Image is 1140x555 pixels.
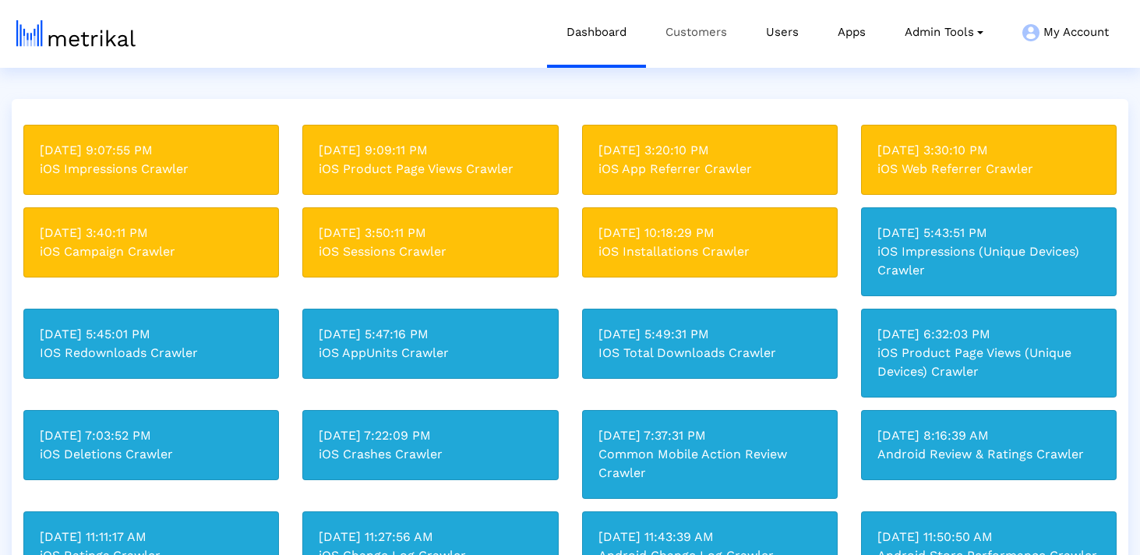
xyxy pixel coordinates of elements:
[877,426,1100,445] div: [DATE] 8:16:39 AM
[319,224,542,242] div: [DATE] 3:50:11 PM
[877,344,1100,381] div: iOS Product Page Views (Unique Devices) Crawler
[877,242,1100,280] div: iOS Impressions (Unique Devices) Crawler
[40,141,263,160] div: [DATE] 9:07:55 PM
[877,141,1100,160] div: [DATE] 3:30:10 PM
[319,445,542,464] div: iOS Crashes Crawler
[877,445,1100,464] div: Android Review & Ratings Crawler
[598,224,821,242] div: [DATE] 10:18:29 PM
[40,242,263,261] div: iOS Campaign Crawler
[319,325,542,344] div: [DATE] 5:47:16 PM
[319,141,542,160] div: [DATE] 9:09:11 PM
[877,160,1100,179] div: iOS Web Referrer Crawler
[598,528,821,546] div: [DATE] 11:43:39 AM
[319,426,542,445] div: [DATE] 7:22:09 PM
[40,160,263,179] div: iOS Impressions Crawler
[598,325,821,344] div: [DATE] 5:49:31 PM
[319,242,542,261] div: iOS Sessions Crawler
[598,445,821,483] div: Common Mobile Action Review Crawler
[877,528,1100,546] div: [DATE] 11:50:50 AM
[598,344,821,362] div: IOS Total Downloads Crawler
[319,528,542,546] div: [DATE] 11:27:56 AM
[40,224,263,242] div: [DATE] 3:40:11 PM
[319,344,542,362] div: iOS AppUnits Crawler
[877,325,1100,344] div: [DATE] 6:32:03 PM
[40,325,263,344] div: [DATE] 5:45:01 PM
[319,160,542,179] div: iOS Product Page Views Crawler
[40,528,263,546] div: [DATE] 11:11:17 AM
[598,160,821,179] div: iOS App Referrer Crawler
[40,445,263,464] div: iOS Deletions Crawler
[16,20,136,47] img: metrical-logo-light.png
[40,344,263,362] div: IOS Redownloads Crawler
[598,141,821,160] div: [DATE] 3:20:10 PM
[877,224,1100,242] div: [DATE] 5:43:51 PM
[598,426,821,445] div: [DATE] 7:37:31 PM
[40,426,263,445] div: [DATE] 7:03:52 PM
[1022,24,1039,41] img: my-account-menu-icon.png
[598,242,821,261] div: iOS Installations Crawler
